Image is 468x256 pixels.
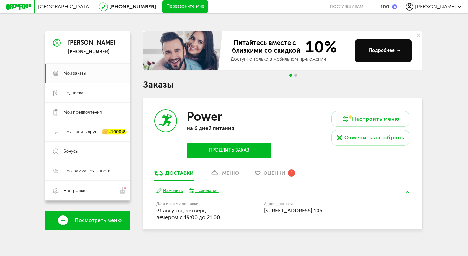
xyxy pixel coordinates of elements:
[187,125,271,131] p: на 6 дней питания
[187,109,222,123] h3: Power
[369,47,400,54] div: Подробнее
[63,70,86,76] span: Мои заказы
[63,129,99,135] span: Пригласить друга
[68,40,115,46] div: [PERSON_NAME]
[63,168,110,174] span: Программа лояльности
[45,103,130,122] a: Мои предпочтения
[380,4,389,10] div: 100
[63,109,102,115] span: Мои предпочтения
[252,170,298,180] a: Оценки 2
[195,188,219,194] div: Пожелания
[263,170,285,176] span: Оценки
[189,188,219,194] button: Пожелания
[289,74,292,77] span: Go to slide 1
[165,170,194,176] div: Доставки
[102,129,127,135] div: +1000 ₽
[75,217,122,223] span: Посмотреть меню
[231,39,302,55] span: Питайтесь вместе с близкими со скидкой
[156,207,220,221] span: 21 августа, четверг, вечером c 19:00 до 21:00
[45,83,130,103] a: Подписка
[331,130,409,146] button: Отменить автобронь
[45,64,130,83] a: Мои заказы
[143,31,224,70] img: family-banner.579af9d.jpg
[415,4,456,10] span: [PERSON_NAME]
[264,207,322,214] span: [STREET_ADDRESS] 105
[331,111,409,127] button: Настроить меню
[231,56,350,63] div: Доступно только в мобильном приложении
[68,49,115,55] div: [PHONE_NUMBER]
[264,202,385,206] label: Адрес доставки
[63,188,85,194] span: Настройки
[162,0,208,13] button: Перезвоните мне
[143,81,422,89] h1: Заказы
[355,39,412,62] button: Подробнее
[392,4,397,9] img: bonus_b.cdccf46.png
[63,90,83,96] span: Подписка
[222,170,239,176] div: меню
[45,142,130,161] a: Бонусы
[405,191,409,193] img: arrow-up-green.5eb5f82.svg
[151,170,197,180] a: Доставки
[294,74,297,77] span: Go to slide 2
[344,134,404,142] div: Отменить автобронь
[207,170,242,180] a: меню
[45,181,130,200] a: Настройки
[302,39,337,55] span: 10%
[63,148,79,154] span: Бонусы
[288,169,295,176] div: 2
[45,122,130,142] a: Пригласить друга +1000 ₽
[187,143,271,158] button: Продлить заказ
[156,188,183,194] button: Изменить
[45,211,130,230] a: Посмотреть меню
[156,202,231,206] label: Дата и время доставки
[45,161,130,181] a: Программа лояльности
[110,4,156,10] a: [PHONE_NUMBER]
[38,4,91,10] span: [GEOGRAPHIC_DATA]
